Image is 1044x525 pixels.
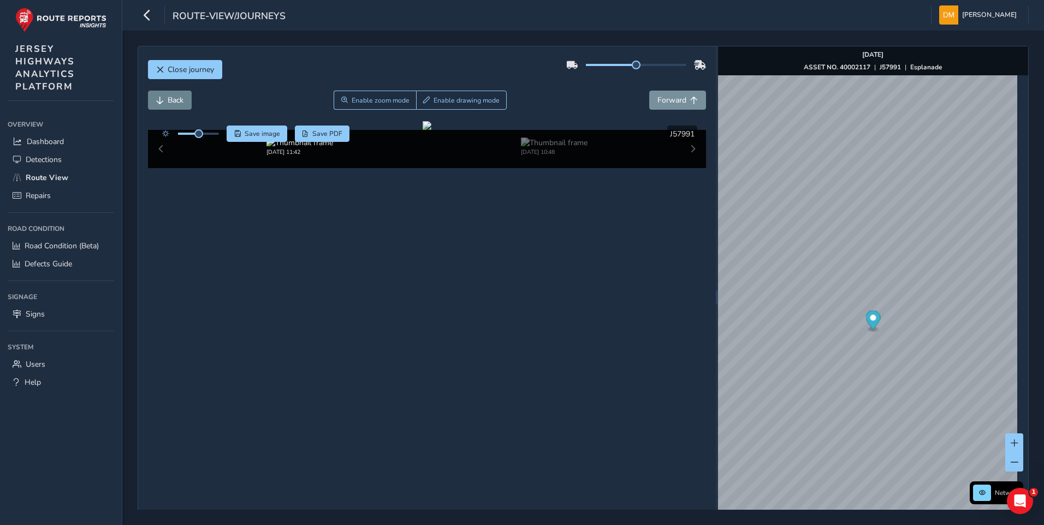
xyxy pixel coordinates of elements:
div: [DATE] 11:42 [266,148,333,156]
span: Users [26,359,45,369]
img: Thumbnail frame [266,138,333,148]
a: Detections [8,151,114,169]
div: Overview [8,116,114,133]
strong: Esplanade [910,63,942,71]
a: Signs [8,305,114,323]
a: Dashboard [8,133,114,151]
a: Road Condition (Beta) [8,237,114,255]
button: Save [227,126,287,142]
span: Save PDF [312,129,342,138]
span: 1 [1029,488,1038,497]
span: Dashboard [27,136,64,147]
span: route-view/journeys [173,9,286,25]
span: Forward [657,95,686,105]
span: Save image [245,129,280,138]
span: Enable drawing mode [434,96,500,105]
button: Forward [649,91,706,110]
button: [PERSON_NAME] [939,5,1021,25]
div: | | [804,63,942,71]
span: Back [168,95,183,105]
button: Draw [416,91,507,110]
strong: [DATE] [862,50,883,59]
div: System [8,339,114,355]
button: PDF [295,126,350,142]
img: diamond-layout [939,5,958,25]
button: Back [148,91,192,110]
div: Map marker [865,311,880,333]
a: Users [8,355,114,373]
span: JERSEY HIGHWAYS ANALYTICS PLATFORM [15,43,75,93]
button: Close journey [148,60,222,79]
a: Repairs [8,187,114,205]
strong: ASSET NO. 40002117 [804,63,870,71]
span: Signs [26,309,45,319]
span: Detections [26,154,62,165]
span: J57991 [670,129,695,139]
div: Road Condition [8,220,114,237]
span: Defects Guide [25,259,72,269]
div: Signage [8,289,114,305]
img: Thumbnail frame [521,138,588,148]
strong: J57991 [880,63,901,71]
a: Help [8,373,114,391]
span: Help [25,377,41,387]
span: Close journey [168,64,214,75]
span: [PERSON_NAME] [962,5,1017,25]
span: Network [995,488,1020,497]
span: Route View [26,172,68,183]
span: Enable zoom mode [352,96,410,105]
iframe: Intercom live chat [1007,488,1033,514]
span: Repairs [26,190,51,201]
a: Route View [8,169,114,187]
span: Road Condition (Beta) [25,241,99,251]
button: Zoom [334,91,416,110]
a: Defects Guide [8,255,114,273]
div: [DATE] 10:48 [521,148,588,156]
img: rr logo [15,8,106,32]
